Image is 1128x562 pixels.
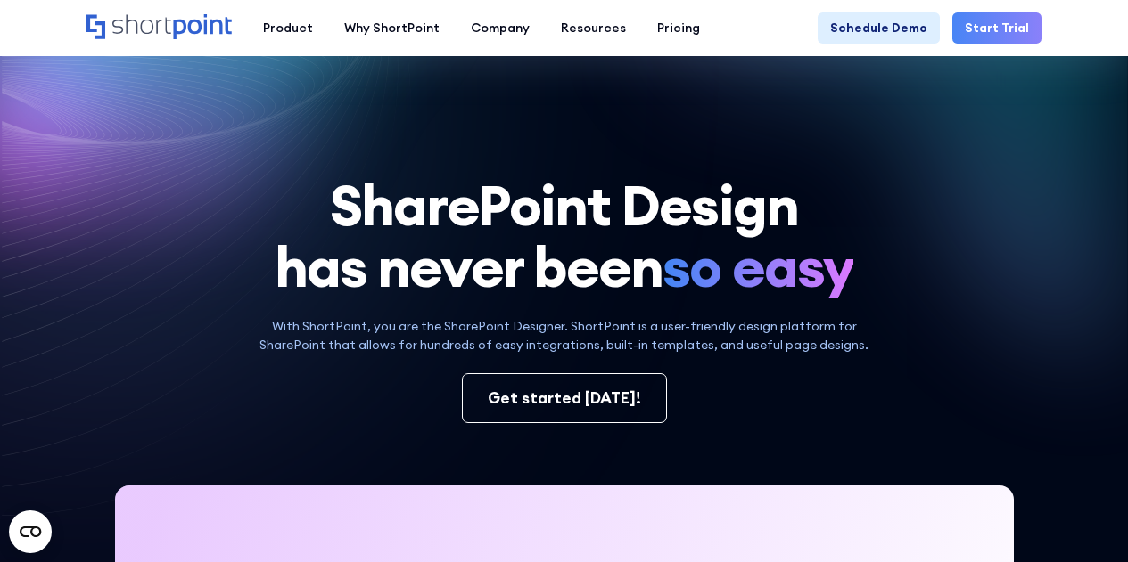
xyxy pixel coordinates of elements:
a: Start Trial [952,12,1042,44]
div: Company [471,19,530,37]
div: Resources [561,19,626,37]
div: Why ShortPoint [344,19,440,37]
div: Pricing [657,19,700,37]
a: Resources [545,12,641,44]
a: Company [455,12,545,44]
div: Product [263,19,313,37]
a: Home [86,14,232,41]
p: With ShortPoint, you are the SharePoint Designer. ShortPoint is a user-friendly design platform f... [248,317,880,354]
a: Product [247,12,328,44]
a: Schedule Demo [818,12,940,44]
a: Why ShortPoint [328,12,455,44]
h1: SharePoint Design has never been [86,175,1042,298]
button: Open CMP widget [9,510,52,553]
div: Get started [DATE]! [488,387,641,410]
a: Get started [DATE]! [462,373,667,423]
a: Pricing [641,12,715,44]
iframe: Chat Widget [1039,476,1128,562]
span: so easy [663,236,853,297]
